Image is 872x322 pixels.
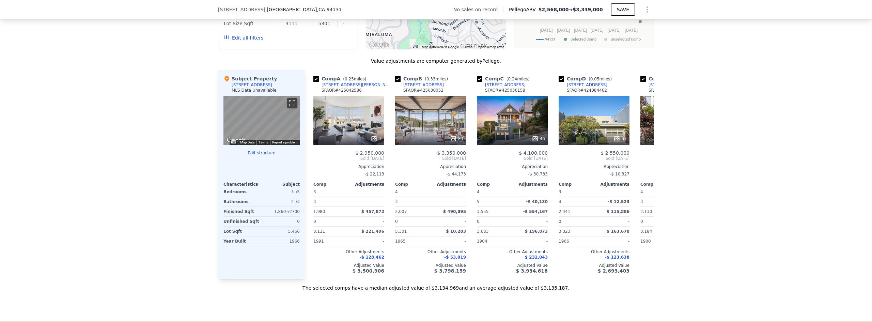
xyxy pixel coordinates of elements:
div: SFAOR # 425042586 [322,88,362,93]
span: 3,683 [477,229,488,234]
span: 0.24 [508,77,517,81]
span: -$ 10,327 [610,172,629,177]
div: 1966 [559,236,593,246]
div: - [432,236,466,246]
div: Appreciation [559,164,629,169]
a: [STREET_ADDRESS] [559,82,607,88]
div: - [514,236,548,246]
div: SFAOR # 425036158 [485,88,525,93]
span: 2,130 [640,209,652,214]
span: $ 196,873 [525,229,548,234]
div: - [432,197,466,206]
a: Report a problem [272,140,298,144]
span: 0.25 [345,77,354,81]
text: [DATE] [557,28,570,33]
a: Terms [259,140,268,144]
div: [STREET_ADDRESS][PERSON_NAME] [322,82,392,88]
div: 3 → 5 [263,187,300,197]
div: Value adjustments are computer generated by Pellego . [218,58,654,64]
span: $ 115,886 [607,209,629,214]
div: SFAOR # 424073344 [649,88,689,93]
text: [DATE] [608,28,621,33]
span: $3,339,000 [573,7,603,12]
div: 1991 [313,236,347,246]
span: ( miles) [586,77,614,81]
div: 4 [559,197,593,206]
div: Comp D [559,75,614,82]
span: -$ 44,173 [446,172,466,177]
div: - [350,236,384,246]
div: 5,466 [263,227,300,236]
div: 83 [450,135,463,142]
div: Lot Sqft [223,227,260,236]
div: 3 [313,197,347,206]
span: $ 2,950,000 [355,150,384,156]
a: Report a map error [477,45,504,49]
div: Comp E [640,75,696,82]
div: Subject [262,182,300,187]
button: Edit structure [223,150,300,156]
div: - [432,217,466,226]
a: [STREET_ADDRESS] [395,82,444,88]
div: - [432,187,466,197]
div: Comp [640,182,676,187]
img: Google [225,136,248,145]
span: $ 4,100,000 [519,150,548,156]
span: 2,441 [559,209,570,214]
div: SFAOR # 425030052 [403,88,443,93]
div: Lot Size Sqft [224,19,274,28]
span: Sold [DATE] [313,156,384,161]
text: 94131 [545,37,555,42]
button: Toggle fullscreen view [287,98,297,108]
button: Keyboard shortcuts [413,45,418,48]
span: Sold [DATE] [477,156,548,161]
span: $ 2,693,403 [598,268,629,274]
div: - [350,187,384,197]
div: 57 [613,135,627,142]
text: [DATE] [591,28,604,33]
span: Sold [DATE] [559,156,629,161]
div: The selected comps have a median adjusted value of $3,134,969 and an average adjusted value of $3... [218,279,654,291]
span: -$ 30,733 [528,172,548,177]
div: [STREET_ADDRESS] [232,82,272,88]
span: -$ 22,113 [364,172,384,177]
div: 118 Sussex St [463,24,470,35]
div: Characteristics [223,182,262,187]
span: 4 [477,189,480,194]
span: -$ 123,638 [605,255,629,260]
span: $ 457,872 [361,209,384,214]
span: 3 [313,189,316,194]
span: 3,555 [477,209,488,214]
a: [STREET_ADDRESS] [640,82,689,88]
div: Comp B [395,75,451,82]
div: Other Adjustments [395,249,466,255]
span: $ 163,678 [607,229,629,234]
div: Bedrooms [223,187,260,197]
div: 5 [477,197,511,206]
div: Adjustments [349,182,384,187]
span: $ 10,283 [446,229,466,234]
div: Adjusted Value [395,263,466,268]
img: Google [368,41,390,49]
span: 4 [395,189,398,194]
div: Other Adjustments [640,249,711,255]
span: 3,323 [559,229,570,234]
span: $ 3,500,906 [353,268,384,274]
span: $ 3,350,000 [437,150,466,156]
div: [STREET_ADDRESS] [649,82,689,88]
span: , [GEOGRAPHIC_DATA] [265,6,342,13]
span: 0 [395,219,398,224]
span: 0.05 [590,77,599,81]
text: [DATE] [540,28,553,33]
div: [STREET_ADDRESS] [403,82,444,88]
div: 3 [395,197,429,206]
div: 1904 [477,236,511,246]
div: Comp A [313,75,369,82]
div: Adjusted Value [640,263,711,268]
div: Comp [477,182,512,187]
div: Appreciation [313,164,384,169]
span: → [539,6,603,13]
a: Open this area in Google Maps (opens a new window) [368,41,390,49]
span: $ 221,496 [361,229,384,234]
div: 0 [263,217,300,226]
